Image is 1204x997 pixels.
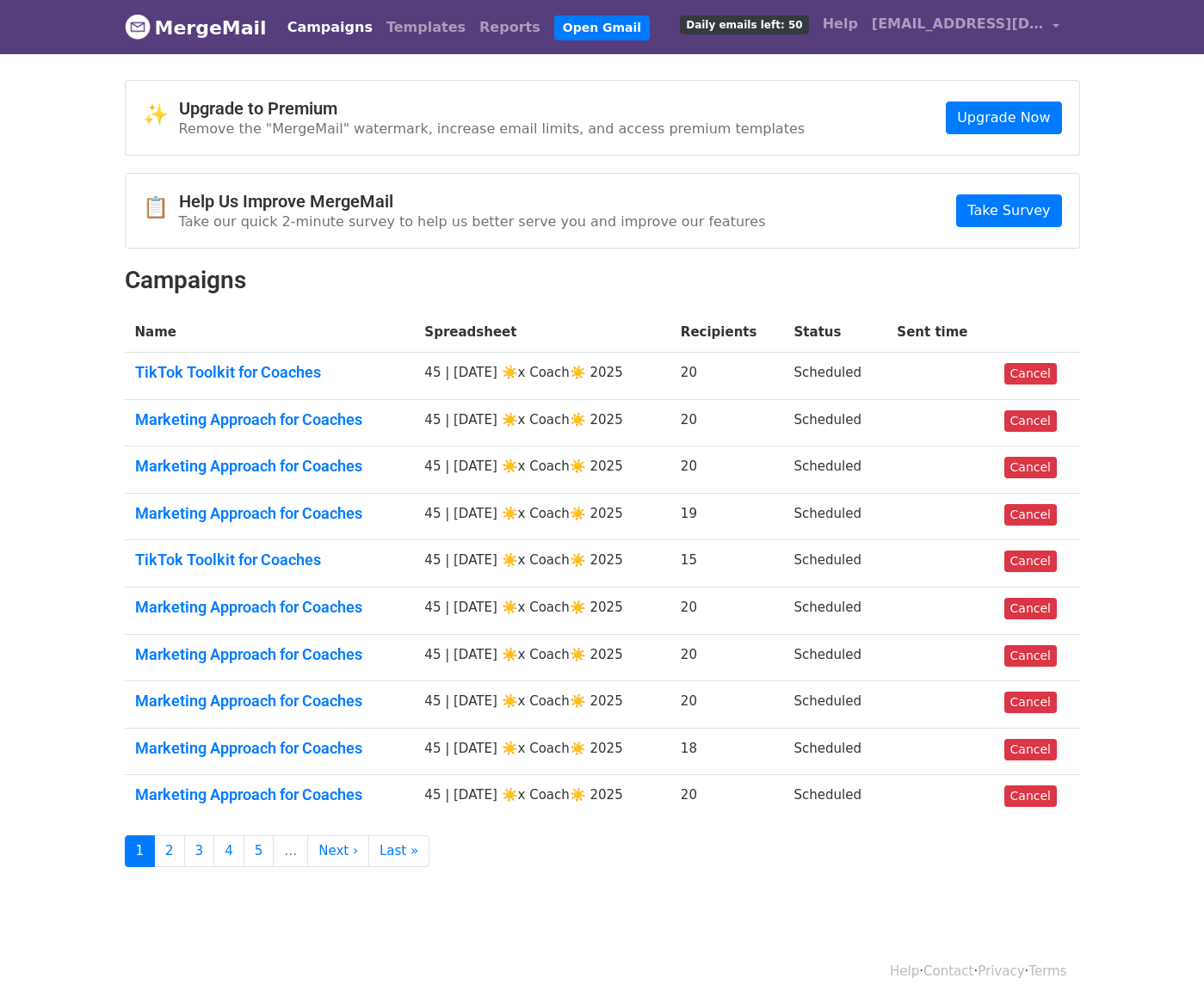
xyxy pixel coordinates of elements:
[143,195,179,220] span: 📋
[135,410,404,429] a: Marketing Approach for Coaches
[179,212,766,231] p: Take our quick 2-minute survey to help us better serve you and improve our features
[179,120,806,138] p: Remove the "MergeMail" watermark, increase email limits, and access premium templates
[135,457,404,476] a: Marketing Approach for Coaches
[1004,785,1057,807] a: Cancel
[670,353,784,400] td: 20
[414,634,670,681] td: 45 | [DATE] ☀️x Coach☀️ 2025
[135,645,404,664] a: Marketing Approach for Coaches
[414,353,670,400] td: 45 | [DATE] ☀️x Coach☀️ 2025
[956,194,1061,227] a: Take Survey
[1004,739,1057,760] a: Cancel
[1004,457,1057,478] a: Cancel
[368,835,429,867] a: Last »
[414,493,670,540] td: 45 | [DATE] ☀️x Coach☀️ 2025
[135,739,404,758] a: Marketing Approach for Coaches
[307,835,369,867] a: Next ›
[670,775,784,822] td: 20
[414,728,670,775] td: 45 | [DATE] ☀️x Coach☀️ 2025
[923,963,973,979] a: Contact
[1004,504,1057,526] a: Cancel
[135,363,404,382] a: TikTok Toolkit for Coaches
[886,312,993,353] th: Sent time
[816,7,865,41] a: Help
[135,504,404,523] a: Marketing Approach for Coaches
[784,399,887,446] td: Scheduled
[1004,363,1057,385] a: Cancel
[784,312,887,353] th: Status
[784,588,887,635] td: Scheduled
[784,446,887,494] td: Scheduled
[154,835,185,867] a: 2
[784,775,887,822] td: Scheduled
[670,540,784,588] td: 15
[213,835,244,867] a: 4
[670,588,784,635] td: 20
[670,634,784,681] td: 20
[414,775,670,822] td: 45 | [DATE] ☀️x Coach☀️ 2025
[179,191,766,212] h4: Help Us Improve MergeMail
[414,312,670,353] th: Spreadsheet
[184,835,215,867] a: 3
[784,681,887,729] td: Scheduled
[135,692,404,711] a: Marketing Approach for Coaches
[670,446,784,494] td: 20
[784,634,887,681] td: Scheduled
[125,312,415,353] th: Name
[179,98,806,119] h4: Upgrade to Premium
[865,7,1066,47] a: [EMAIL_ADDRESS][DOMAIN_NAME]
[1004,692,1057,713] a: Cancel
[872,14,1044,34] span: [EMAIL_ADDRESS][DOMAIN_NAME]
[125,266,1080,295] h2: Campaigns
[670,728,784,775] td: 18
[978,963,1024,979] a: Privacy
[1004,551,1057,572] a: Cancel
[143,102,179,127] span: ✨
[472,10,547,45] a: Reports
[670,681,784,729] td: 20
[554,15,650,40] a: Open Gmail
[125,14,151,40] img: MergeMail logo
[673,7,815,41] a: Daily emails left: 50
[380,10,472,45] a: Templates
[125,9,267,46] a: MergeMail
[135,598,404,617] a: Marketing Approach for Coaches
[125,835,156,867] a: 1
[670,399,784,446] td: 20
[244,835,275,867] a: 5
[414,588,670,635] td: 45 | [DATE] ☀️x Coach☀️ 2025
[1004,410,1057,432] a: Cancel
[414,446,670,494] td: 45 | [DATE] ☀️x Coach☀️ 2025
[670,493,784,540] td: 19
[784,728,887,775] td: Scheduled
[890,963,919,979] a: Help
[135,551,404,569] a: TikTok Toolkit for Coaches
[784,540,887,588] td: Scheduled
[784,353,887,400] td: Scheduled
[1004,598,1057,619] a: Cancel
[1004,645,1057,667] a: Cancel
[670,312,784,353] th: Recipients
[414,681,670,729] td: 45 | [DATE] ☀️x Coach☀️ 2025
[281,10,380,45] a: Campaigns
[414,540,670,588] td: 45 | [DATE] ☀️x Coach☀️ 2025
[135,785,404,804] a: Marketing Approach for Coaches
[414,399,670,446] td: 45 | [DATE] ☀️x Coach☀️ 2025
[1028,963,1066,979] a: Terms
[680,15,808,34] span: Daily emails left: 50
[946,102,1061,134] a: Upgrade Now
[784,493,887,540] td: Scheduled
